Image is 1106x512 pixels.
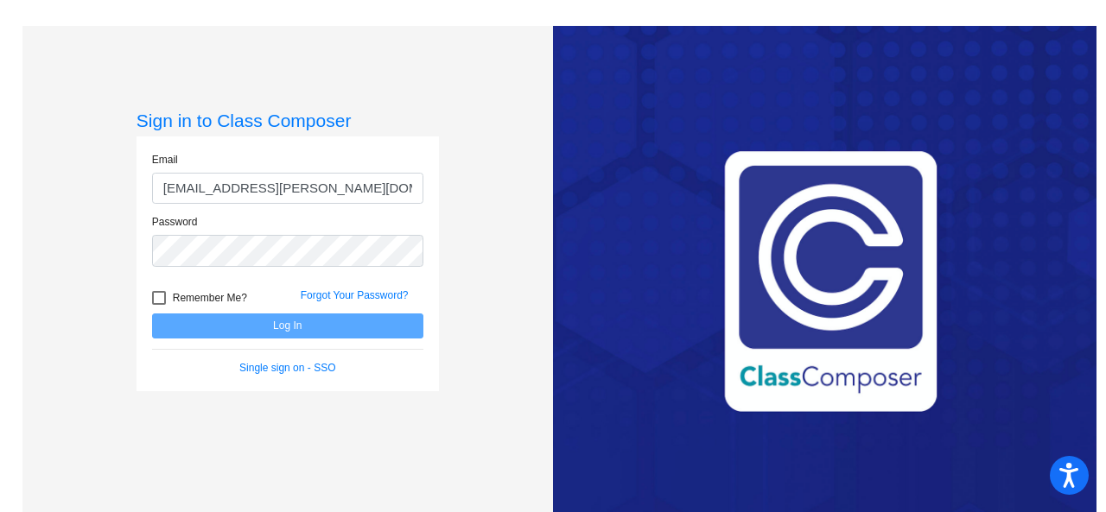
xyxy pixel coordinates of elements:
[301,289,409,301] a: Forgot Your Password?
[152,313,423,338] button: Log In
[239,362,335,374] a: Single sign on - SSO
[137,110,439,131] h3: Sign in to Class Composer
[173,288,247,308] span: Remember Me?
[152,152,178,168] label: Email
[152,214,198,230] label: Password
